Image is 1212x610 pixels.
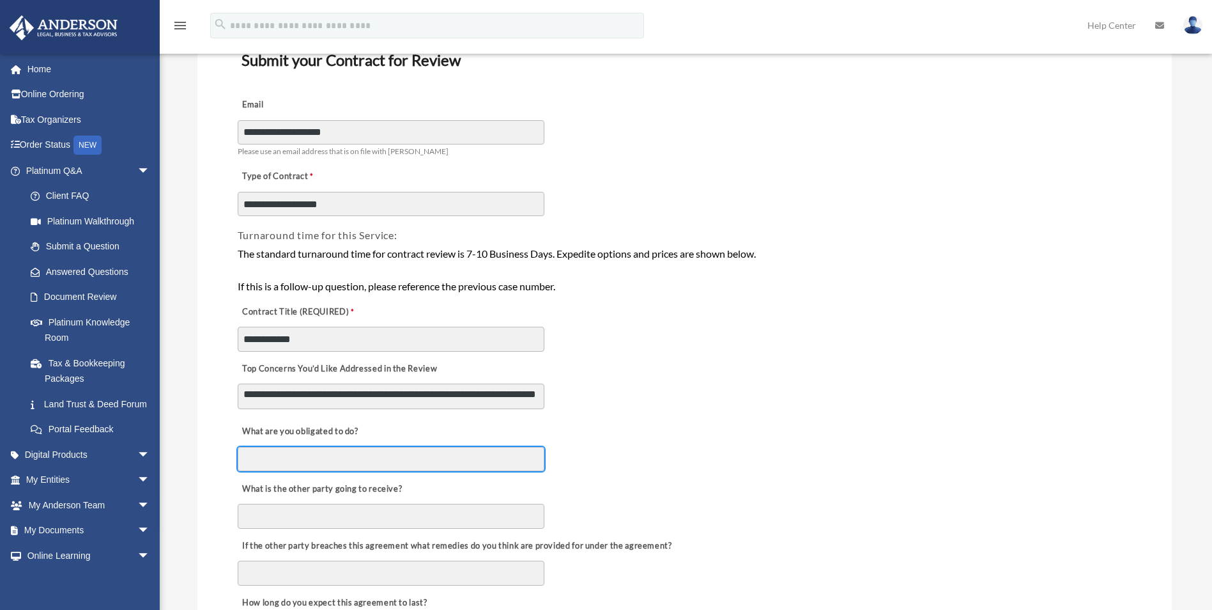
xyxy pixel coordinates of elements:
a: Platinum Q&Aarrow_drop_down [9,158,169,184]
span: arrow_drop_down [137,158,163,184]
img: Anderson Advisors Platinum Portal [6,15,121,40]
a: My Anderson Teamarrow_drop_down [9,492,169,518]
a: Online Learningarrow_drop_down [9,543,169,568]
a: Order StatusNEW [9,132,169,159]
a: My Entitiesarrow_drop_down [9,467,169,493]
label: Top Concerns You’d Like Addressed in the Review [238,360,441,378]
a: Client FAQ [18,184,169,209]
label: Email [238,97,365,114]
a: Platinum Walkthrough [18,208,169,234]
a: Home [9,56,169,82]
h3: Submit your Contract for Review [236,47,1133,74]
label: Contract Title (REQUIRED) [238,303,365,321]
a: Portal Feedback [18,417,169,442]
span: Please use an email address that is on file with [PERSON_NAME] [238,146,449,156]
a: Tax & Bookkeeping Packages [18,350,169,391]
label: What are you obligated to do? [238,423,365,441]
span: arrow_drop_down [137,492,163,519]
span: arrow_drop_down [137,467,163,494]
a: menu [173,22,188,33]
div: The standard turnaround time for contract review is 7-10 Business Days. Expedite options and pric... [238,246,1131,295]
a: Submit a Question [18,234,169,260]
a: Answered Questions [18,259,169,285]
a: Tax Organizers [9,107,169,132]
span: arrow_drop_down [137,543,163,569]
a: Document Review [18,285,163,310]
a: Platinum Knowledge Room [18,309,169,350]
i: search [213,17,227,31]
a: Digital Productsarrow_drop_down [9,442,169,467]
img: User Pic [1183,16,1202,35]
a: My Documentsarrow_drop_down [9,518,169,544]
div: NEW [73,136,102,155]
span: Turnaround time for this Service: [238,229,397,241]
span: arrow_drop_down [137,518,163,544]
label: If the other party breaches this agreement what remedies do you think are provided for under the ... [238,537,675,555]
label: Type of Contract [238,168,365,186]
label: What is the other party going to receive? [238,480,406,498]
i: menu [173,18,188,33]
a: Land Trust & Deed Forum [18,391,169,417]
span: arrow_drop_down [137,442,163,468]
a: Online Ordering [9,82,169,107]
